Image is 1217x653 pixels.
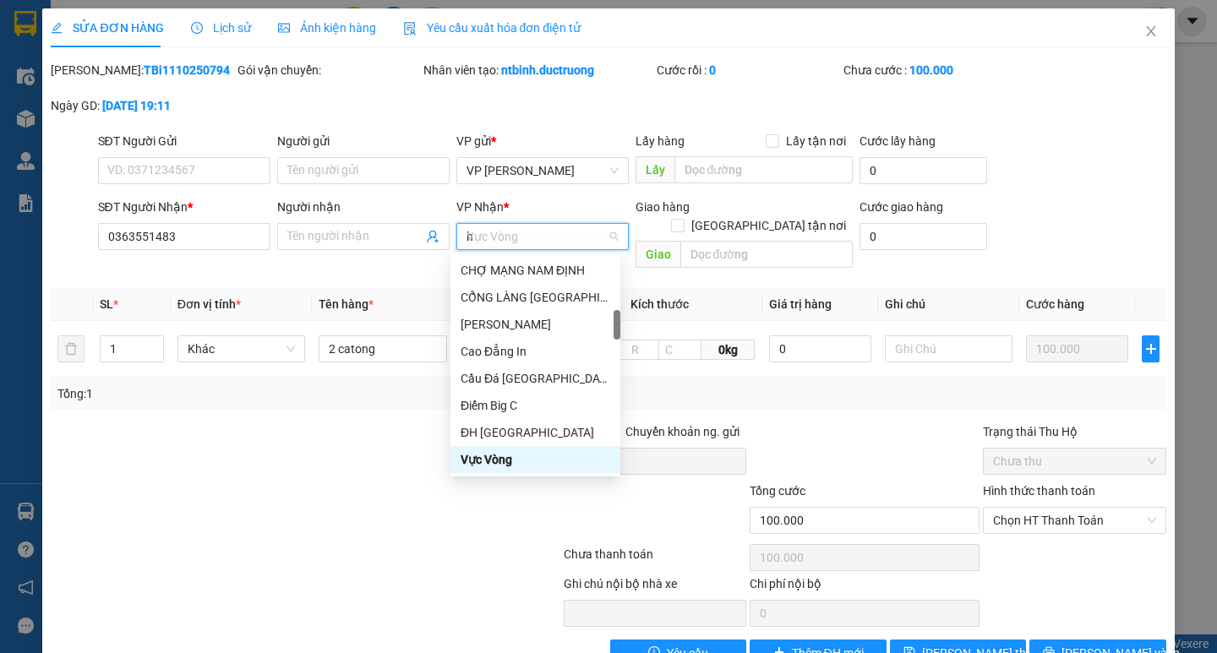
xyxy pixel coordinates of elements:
span: VP Nhận [456,200,504,214]
span: Vực Vòng [467,224,619,249]
span: clock-circle [191,22,203,34]
span: Khác [188,336,295,362]
div: Cao Đẳng In [461,342,610,361]
div: Vực Vòng [461,450,610,469]
input: 0 [1026,335,1128,362]
span: Lấy [636,156,674,183]
span: picture [278,22,290,34]
span: VP [PERSON_NAME] - [49,61,207,106]
div: Chưa thanh toán [562,545,749,574]
span: - [49,43,53,57]
div: Trạng thái Thu Hộ [983,422,1166,441]
span: Đơn vị tính [177,297,241,311]
span: SỬA ĐƠN HÀNG [51,21,163,35]
div: Cao Đẳng In [450,338,620,365]
span: Gửi [13,68,30,81]
b: 100.000 [909,63,953,77]
button: plus [1142,335,1159,362]
div: Người gửi [277,132,450,150]
span: Ảnh kiện hàng [278,21,376,35]
b: ntbinh.ductruong [501,63,594,77]
span: edit [51,22,63,34]
div: Người nhận [277,198,450,216]
div: VŨ THƯ [450,311,620,338]
span: [GEOGRAPHIC_DATA] tận nơi [685,216,853,235]
span: Lịch sử [191,21,251,35]
span: 14 [PERSON_NAME], [PERSON_NAME] [49,61,207,106]
div: ĐH Tân Bình [450,419,620,446]
span: - [52,114,132,128]
div: CHỢ MẠNG NAM ĐỊNH [450,257,620,284]
span: SL [100,297,113,311]
span: Giao [636,241,680,268]
span: Tên hàng [319,297,374,311]
span: 0kg [701,340,755,360]
div: Cầu Đá Nam Định [450,365,620,392]
div: Vực Vòng [450,446,620,473]
b: TBi1110250794 [144,63,230,77]
input: Dọc đường [674,156,853,183]
div: [PERSON_NAME]: [51,61,234,79]
div: VP gửi [456,132,629,150]
b: [DATE] 19:11 [102,99,171,112]
div: Cầu Đá [GEOGRAPHIC_DATA] [461,369,610,388]
div: SĐT Người Nhận [98,198,270,216]
div: Ngày GD: [51,96,234,115]
input: C [658,340,701,360]
span: plus [1143,342,1158,356]
input: R [611,340,659,360]
label: Hình thức thanh toán [983,484,1095,498]
strong: HOTLINE : [99,24,156,37]
div: Ghi chú nội bộ nhà xe [564,574,747,600]
div: Chưa cước : [843,61,1027,79]
input: Ghi Chú [885,335,1012,362]
label: Cước lấy hàng [860,134,936,148]
span: 0363551483 [57,114,132,128]
span: Giá trị hàng [769,297,832,311]
span: Lấy tận nơi [779,132,853,150]
div: [PERSON_NAME] [461,315,610,334]
div: Tổng: 1 [57,384,471,403]
div: Điểm Big C [450,392,620,419]
div: SĐT Người Gửi [98,132,270,150]
span: Lấy hàng [636,134,685,148]
span: Tổng cước [750,484,805,498]
span: close [1144,24,1158,38]
button: delete [57,335,85,362]
div: Điểm Big C [461,396,610,415]
span: Kích thước [630,297,689,311]
input: Cước lấy hàng [860,157,987,184]
img: icon [403,22,417,35]
span: Yêu cầu xuất hóa đơn điện tử [403,21,581,35]
input: Dọc đường [680,241,853,268]
b: 0 [709,63,716,77]
div: CHỢ MẠNG NAM ĐỊNH [461,261,610,280]
strong: CÔNG TY VẬN TẢI ĐỨC TRƯỞNG [36,9,218,22]
input: VD: Bàn, Ghế [319,335,446,362]
div: Cước rồi : [657,61,840,79]
span: Chưa thu [993,449,1156,474]
span: Chuyển khoản ng. gửi [619,422,746,441]
div: CỔNG LÀNG NGUYÊN XÁ [450,284,620,311]
label: Cước giao hàng [860,200,943,214]
span: VP Trần Bình [467,158,619,183]
span: Cước hàng [1026,297,1084,311]
span: Chọn HT Thanh Toán [993,508,1156,533]
div: Nhân viên tạo: [423,61,653,79]
div: ĐH [GEOGRAPHIC_DATA] [461,423,610,442]
button: Close [1127,8,1175,56]
span: Giao hàng [636,200,690,214]
div: Chi phí nội bộ [750,574,980,600]
div: Gói vận chuyển: [237,61,421,79]
span: user-add [426,230,439,243]
input: Cước giao hàng [860,223,987,250]
div: CỔNG LÀNG [GEOGRAPHIC_DATA] [461,288,610,307]
th: Ghi chú [878,288,1019,321]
